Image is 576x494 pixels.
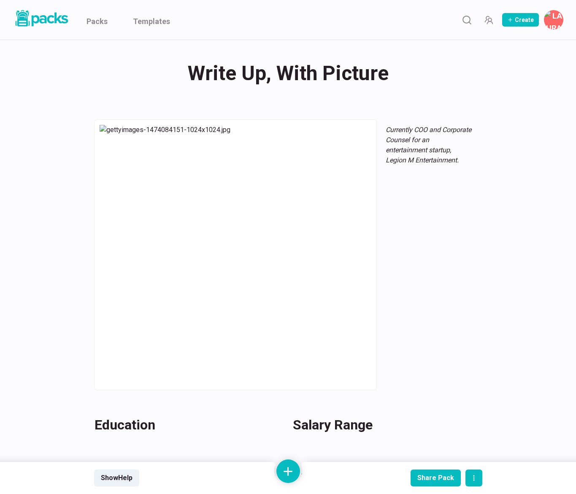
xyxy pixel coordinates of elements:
button: ShowHelp [94,470,139,486]
h2: Education [95,415,273,435]
button: Laura Carter [544,10,563,30]
div: Share Pack [417,474,454,482]
button: Manage Team Invites [480,11,497,28]
button: Share Pack [411,470,461,486]
img: gettyimages-1474084151-1024x1024.jpg [100,125,371,385]
em: Currently COO and Corporate Counsel for an entertainment startup, Legion M Entertainment. [386,126,471,164]
button: Search [458,11,475,28]
h2: Salary Range [293,415,472,435]
button: actions [465,470,482,486]
a: Packs logo [13,8,70,31]
button: Create Pack [502,13,539,27]
img: Packs logo [13,8,70,28]
button: Edit asset [444,158,457,171]
span: Write Up, With Picture [188,57,389,90]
